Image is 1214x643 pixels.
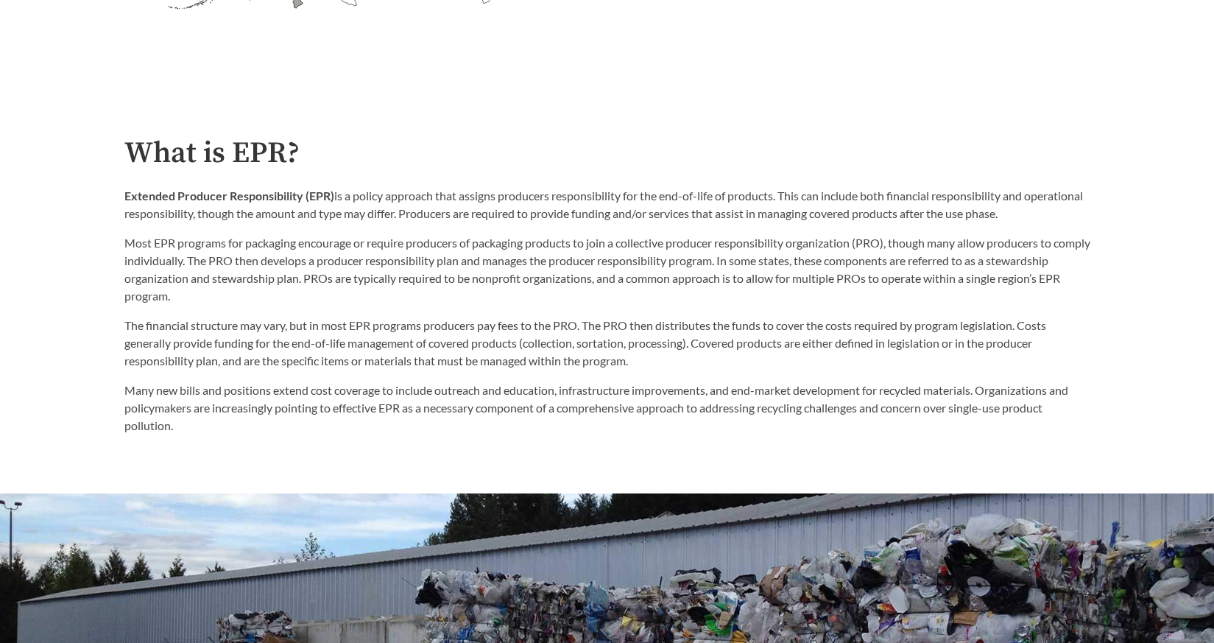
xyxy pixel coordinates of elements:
[124,234,1090,305] p: Most EPR programs for packaging encourage or require producers of packaging products to join a co...
[124,137,1090,170] h2: What is EPR?
[124,187,1090,222] p: is a policy approach that assigns producers responsibility for the end-of-life of products. This ...
[124,317,1090,370] p: The financial structure may vary, but in most EPR programs producers pay fees to the PRO. The PRO...
[124,382,1090,435] p: Many new bills and positions extend cost coverage to include outreach and education, infrastructu...
[124,189,334,203] strong: Extended Producer Responsibility (EPR)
